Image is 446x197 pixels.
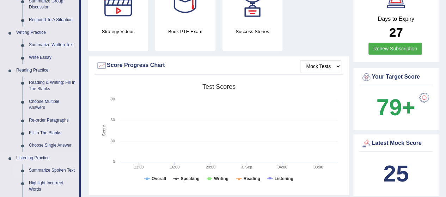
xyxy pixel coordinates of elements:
[181,176,199,181] tspan: Speaking
[206,165,216,169] text: 20:00
[26,139,79,152] a: Choose Single Answer
[26,39,79,51] a: Summarize Written Text
[26,76,79,95] a: Reading & Writing: Fill In The Blanks
[26,14,79,26] a: Respond To A Situation
[376,94,415,120] b: 79+
[26,51,79,64] a: Write Essay
[202,83,236,90] tspan: Test scores
[26,127,79,140] a: Fill In The Blanks
[26,96,79,114] a: Choose Multiple Answers
[26,114,79,127] a: Re-order Paragraphs
[170,165,180,169] text: 16:00
[111,97,115,101] text: 90
[214,176,228,181] tspan: Writing
[134,165,144,169] text: 12:00
[26,177,79,196] a: Highlight Incorrect Words
[361,16,431,22] h4: Days to Expiry
[155,28,215,35] h4: Book PTE Exam
[222,28,282,35] h4: Success Stories
[13,26,79,39] a: Writing Practice
[88,28,148,35] h4: Strategy Videos
[13,64,79,77] a: Reading Practice
[26,164,79,177] a: Summarize Spoken Text
[275,176,293,181] tspan: Listening
[13,152,79,165] a: Listening Practice
[111,139,115,143] text: 30
[368,43,422,55] a: Renew Subscription
[152,176,166,181] tspan: Overall
[313,165,323,169] text: 08:00
[244,176,260,181] tspan: Reading
[361,72,431,82] div: Your Target Score
[102,125,106,136] tspan: Score
[96,60,341,71] div: Score Progress Chart
[241,165,252,169] tspan: 3. Sep
[361,138,431,149] div: Latest Mock Score
[111,118,115,122] text: 60
[383,161,409,186] b: 25
[389,25,403,39] b: 27
[113,160,115,164] text: 0
[277,165,287,169] text: 04:00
